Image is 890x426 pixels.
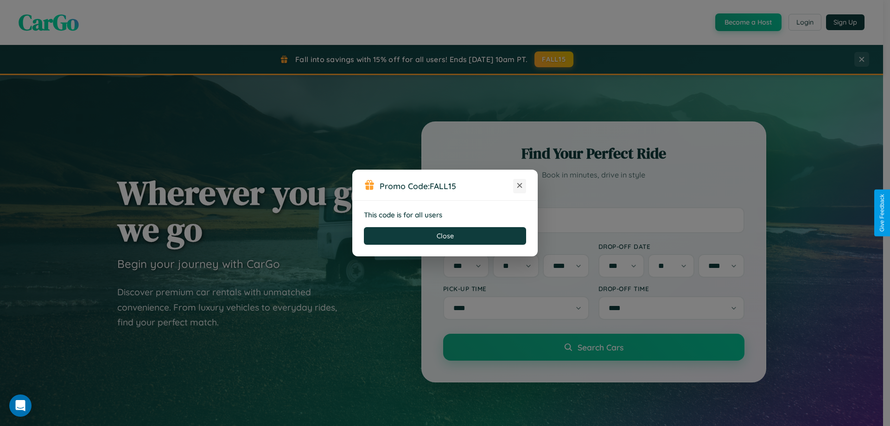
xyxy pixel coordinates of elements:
div: Give Feedback [879,194,885,232]
button: Close [364,227,526,245]
strong: This code is for all users [364,210,442,219]
h3: Promo Code: [380,181,513,191]
b: FALL15 [430,181,456,191]
div: Open Intercom Messenger [9,394,32,417]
